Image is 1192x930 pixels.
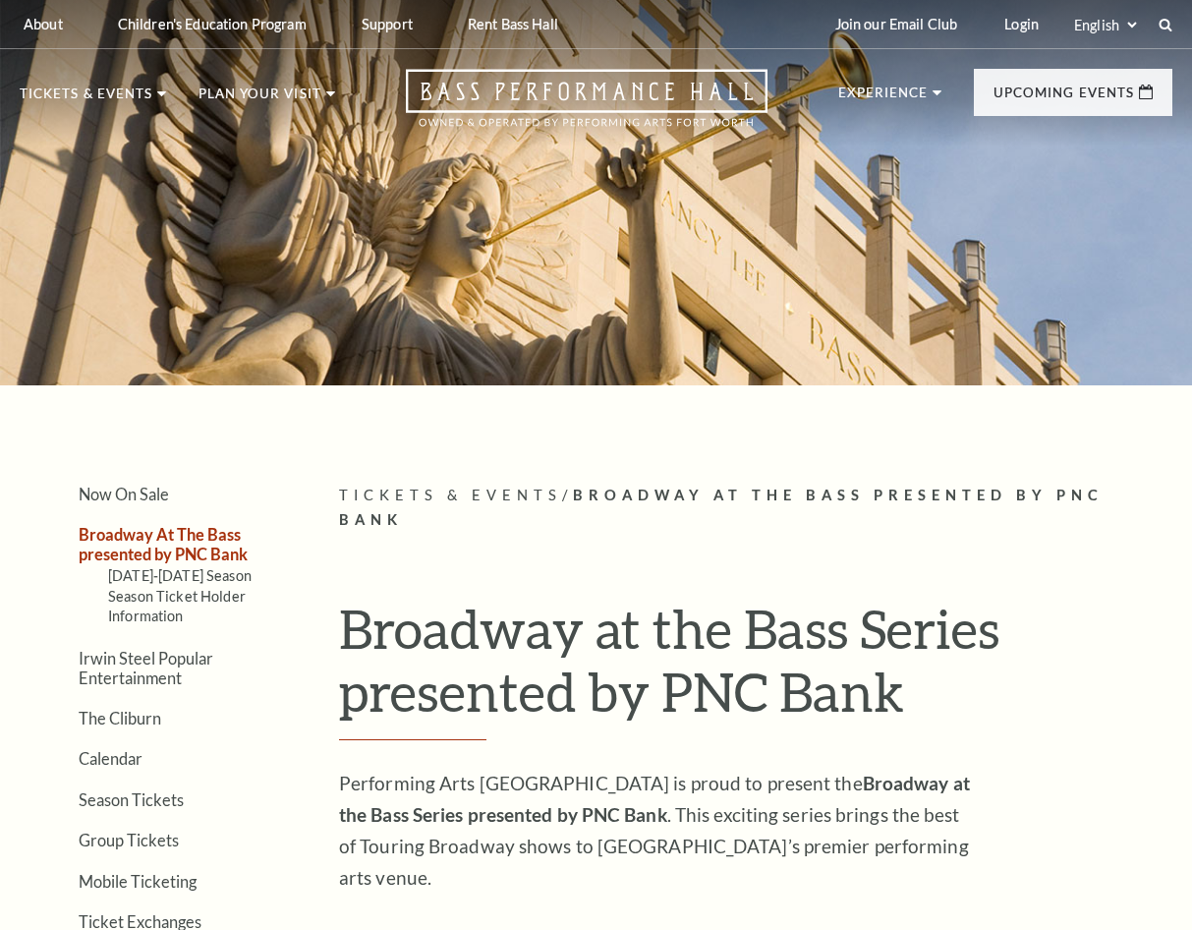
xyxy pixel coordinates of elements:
[339,768,978,894] p: Performing Arts [GEOGRAPHIC_DATA] is proud to present the . This exciting series brings the best ...
[79,872,197,891] a: Mobile Ticketing
[79,749,142,768] a: Calendar
[79,485,169,503] a: Now On Sale
[108,588,246,624] a: Season Ticket Holder Information
[468,16,558,32] p: Rent Bass Hall
[79,790,184,809] a: Season Tickets
[339,597,1172,741] h1: Broadway at the Bass Series presented by PNC Bank
[339,487,562,503] span: Tickets & Events
[199,87,321,111] p: Plan Your Visit
[1070,16,1140,34] select: Select:
[79,525,248,562] a: Broadway At The Bass presented by PNC Bank
[24,16,63,32] p: About
[79,709,161,727] a: The Cliburn
[108,567,252,584] a: [DATE]-[DATE] Season
[20,87,152,111] p: Tickets & Events
[339,484,1172,533] p: /
[339,772,970,826] strong: Broadway at the Bass Series presented by PNC Bank
[993,87,1134,110] p: Upcoming Events
[79,831,179,849] a: Group Tickets
[339,487,1104,528] span: Broadway At The Bass presented by PNC Bank
[362,16,413,32] p: Support
[118,16,307,32] p: Children's Education Program
[79,649,213,686] a: Irwin Steel Popular Entertainment
[838,87,929,110] p: Experience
